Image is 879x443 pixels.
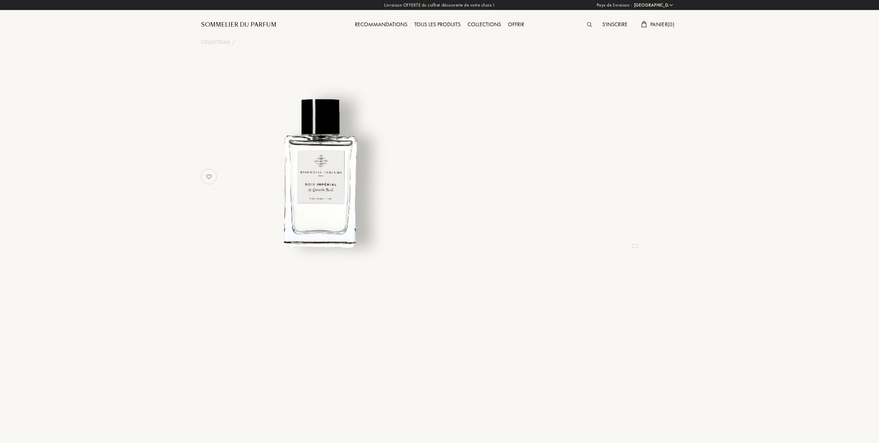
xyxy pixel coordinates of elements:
div: Collections [464,20,504,29]
div: Tous les produits [411,20,464,29]
a: Sommelier du Parfum [201,21,276,29]
div: / [232,39,235,46]
div: S'inscrire [599,20,631,29]
a: Recommandations [351,21,411,28]
a: Offrir [504,21,528,28]
img: cart.svg [641,21,647,27]
a: Collections [201,39,230,46]
a: Tous les produits [411,21,464,28]
img: arrow_w.png [669,2,674,8]
a: Collections [464,21,504,28]
a: S'inscrire [599,21,631,28]
span: Panier ( 0 ) [650,21,674,28]
div: Offrir [504,20,528,29]
div: Recommandations [351,20,411,29]
img: no_like_p.png [202,170,216,183]
span: Pays de livraison : [597,2,632,9]
img: undefined undefined [235,88,406,259]
img: search_icn.svg [587,22,592,27]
